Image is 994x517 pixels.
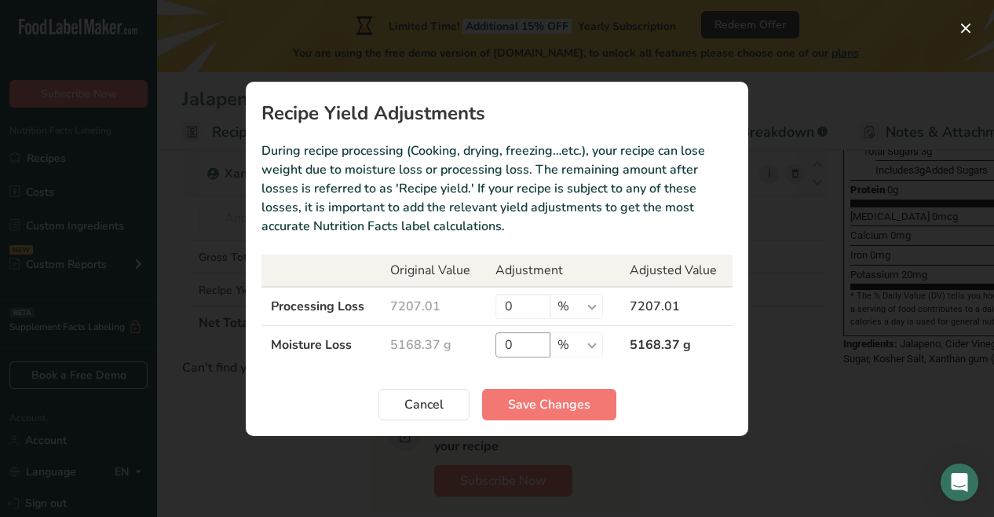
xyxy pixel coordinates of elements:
td: 5168.37 g [620,325,733,364]
button: Save Changes [482,389,616,420]
span: Save Changes [508,395,590,414]
p: During recipe processing (Cooking, drying, freezing…etc.), your recipe can lose weight due to moi... [261,141,733,236]
td: Moisture Loss [261,325,381,364]
td: 7207.01 [381,287,486,326]
th: Adjustment [486,255,620,287]
td: 7207.01 [620,287,733,326]
th: Original Value [381,255,486,287]
button: Cancel [378,389,470,420]
span: Cancel [404,395,444,414]
th: Adjusted Value [620,255,733,287]
h1: Recipe Yield Adjustments [261,104,733,123]
div: Open Intercom Messenger [941,464,978,501]
td: 5168.37 g [381,325,486,364]
td: Processing Loss [261,287,381,326]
